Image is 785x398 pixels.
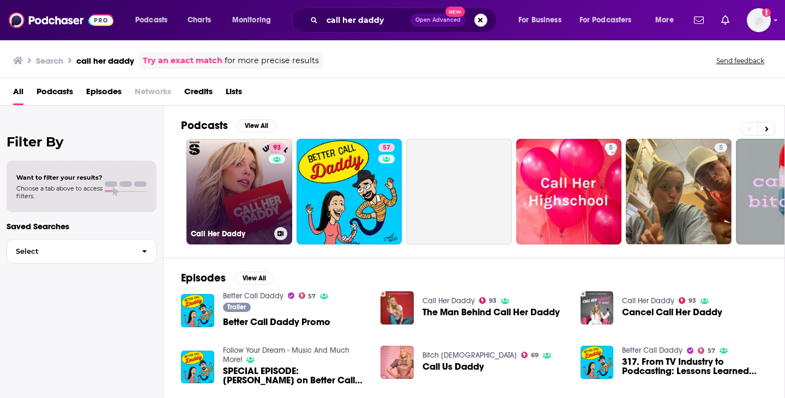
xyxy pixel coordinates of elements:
[191,229,270,238] h3: Call Her Daddy
[9,10,113,30] a: Podchaser - Follow, Share and Rate Podcasts
[226,83,242,105] a: Lists
[747,8,771,32] button: Show profile menu
[128,11,182,29] button: open menu
[186,139,292,244] a: 93Call Her Daddy
[181,119,228,132] h2: Podcasts
[188,13,211,28] span: Charts
[479,297,497,304] a: 93
[717,11,734,29] a: Show notifications dropdown
[143,54,222,67] a: Try an exact match
[747,8,771,32] span: Logged in as autumncomm
[719,143,723,154] span: 5
[181,351,214,384] img: SPECIAL EPISODE: Robert on Better Call Daddy
[135,13,167,28] span: Podcasts
[445,7,465,17] span: New
[381,291,414,324] img: The Man Behind Call Her Daddy
[648,11,687,29] button: open menu
[521,352,539,358] a: 69
[223,366,368,385] a: SPECIAL EPISODE: Robert on Better Call Daddy
[381,346,414,379] img: Call Us Daddy
[135,83,171,105] span: Networks
[689,298,696,303] span: 93
[655,13,674,28] span: More
[223,346,349,364] a: Follow Your Dream - Music And Much More!
[698,347,715,354] a: 57
[237,119,276,132] button: View All
[511,11,575,29] button: open menu
[422,351,517,360] a: Bitch Bible
[232,13,271,28] span: Monitoring
[7,248,133,255] span: Select
[713,56,768,65] button: Send feedback
[76,56,134,66] h3: call her daddy
[579,13,632,28] span: For Podcasters
[378,143,395,152] a: 57
[86,83,122,105] a: Episodes
[609,143,613,154] span: 5
[747,8,771,32] img: User Profile
[223,366,368,385] span: SPECIAL EPISODE: [PERSON_NAME] on Better Call Daddy
[225,54,319,67] span: for more precise results
[622,357,767,376] a: 317. From TV Industry to Podcasting: Lessons Learned and Evolution of Better Call Daddy
[422,296,475,305] a: Call Her Daddy
[36,56,63,66] h3: Search
[181,271,274,285] a: EpisodesView All
[383,143,390,154] span: 57
[227,304,246,310] span: Trailer
[181,271,226,285] h2: Episodes
[16,174,102,181] span: Want to filter your results?
[303,8,507,33] div: Search podcasts, credits, & more...
[581,346,614,379] img: 317. From TV Industry to Podcasting: Lessons Learned and Evolution of Better Call Daddy
[690,11,708,29] a: Show notifications dropdown
[181,119,276,132] a: PodcastsView All
[622,308,722,317] span: Cancel Call Her Daddy
[715,143,727,152] a: 5
[422,308,560,317] a: The Man Behind Call Her Daddy
[223,291,283,301] a: Better Call Daddy
[308,294,316,299] span: 57
[7,239,156,264] button: Select
[299,292,316,299] a: 57
[422,362,484,371] a: Call Us Daddy
[518,13,561,28] span: For Business
[762,8,771,17] svg: Add a profile image
[273,143,281,154] span: 93
[410,14,466,27] button: Open AdvancedNew
[581,291,614,324] img: Cancel Call Her Daddy
[297,139,402,244] a: 57
[37,83,73,105] a: Podcasts
[572,11,648,29] button: open menu
[415,17,461,23] span: Open Advanced
[516,139,622,244] a: 5
[181,294,214,327] img: Better Call Daddy Promo
[223,317,330,327] a: Better Call Daddy Promo
[605,143,617,152] a: 5
[622,296,674,305] a: Call Her Daddy
[7,134,156,150] h2: Filter By
[184,83,213,105] a: Credits
[679,297,696,304] a: 93
[13,83,23,105] a: All
[531,353,539,358] span: 69
[180,11,218,29] a: Charts
[234,272,274,285] button: View All
[225,11,285,29] button: open menu
[7,221,156,231] p: Saved Searches
[626,139,732,244] a: 5
[622,346,683,355] a: Better Call Daddy
[708,348,715,353] span: 57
